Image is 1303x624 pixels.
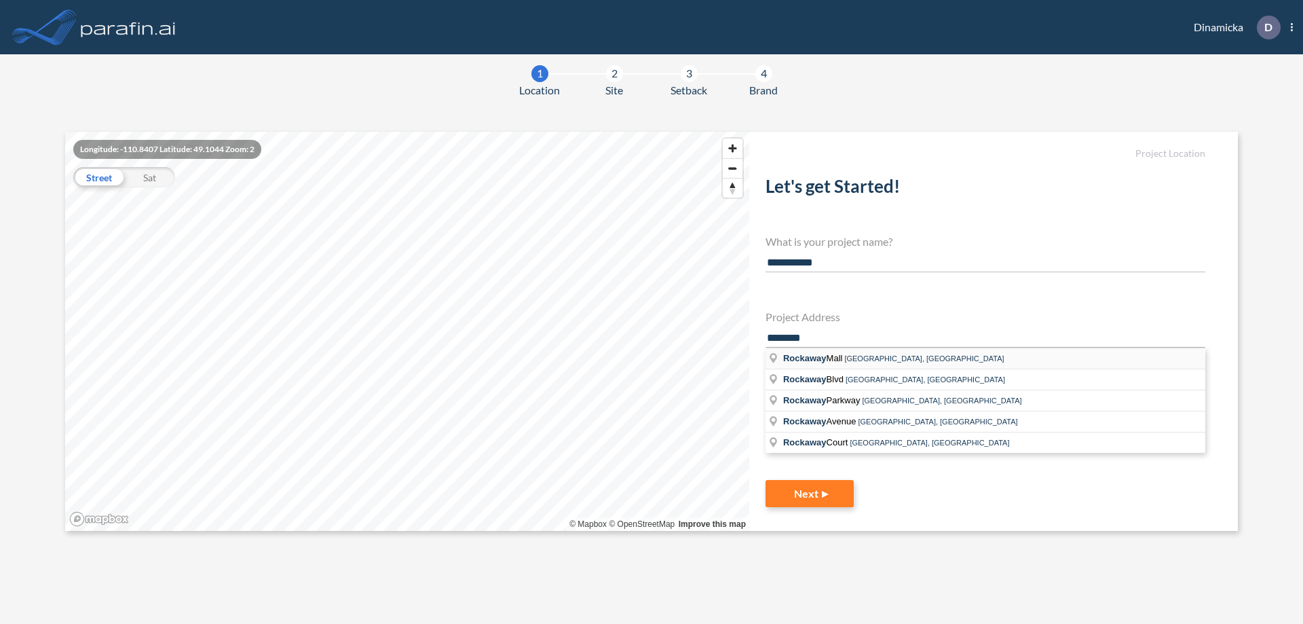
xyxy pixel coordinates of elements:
div: Longitude: -110.8407 Latitude: 49.1044 Zoom: 2 [73,140,261,159]
h2: Let's get Started! [766,176,1205,202]
div: Sat [124,167,175,187]
p: D [1264,21,1272,33]
div: 3 [681,65,698,82]
a: Improve this map [679,519,746,529]
span: Court [783,437,850,447]
div: 2 [606,65,623,82]
span: [GEOGRAPHIC_DATA], [GEOGRAPHIC_DATA] [846,375,1005,384]
span: Zoom out [723,159,742,178]
span: Rockaway [783,395,827,405]
span: [GEOGRAPHIC_DATA], [GEOGRAPHIC_DATA] [862,397,1021,405]
h4: Project Address [766,310,1205,323]
a: Mapbox [569,519,607,529]
span: Location [519,82,560,98]
span: Rockaway [783,353,827,363]
span: [GEOGRAPHIC_DATA], [GEOGRAPHIC_DATA] [858,418,1017,426]
a: Mapbox homepage [69,511,129,527]
button: Zoom out [723,158,742,178]
span: [GEOGRAPHIC_DATA], [GEOGRAPHIC_DATA] [850,439,1009,447]
span: Rockaway [783,374,827,384]
span: Brand [749,82,778,98]
span: Avenue [783,416,858,426]
button: Reset bearing to north [723,178,742,198]
div: 1 [531,65,548,82]
span: Site [605,82,623,98]
span: Mall [783,353,844,363]
span: [GEOGRAPHIC_DATA], [GEOGRAPHIC_DATA] [844,354,1004,363]
span: Rockaway [783,437,827,447]
canvas: Map [65,132,749,531]
span: Parkway [783,395,862,405]
img: logo [78,14,178,41]
span: Blvd [783,374,846,384]
div: Street [73,167,124,187]
a: OpenStreetMap [609,519,675,529]
h4: What is your project name? [766,235,1205,248]
button: Next [766,480,854,507]
div: Dinamicka [1173,16,1293,39]
span: Setback [671,82,707,98]
h5: Project Location [766,148,1205,160]
span: Rockaway [783,416,827,426]
div: 4 [755,65,772,82]
button: Zoom in [723,139,742,158]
